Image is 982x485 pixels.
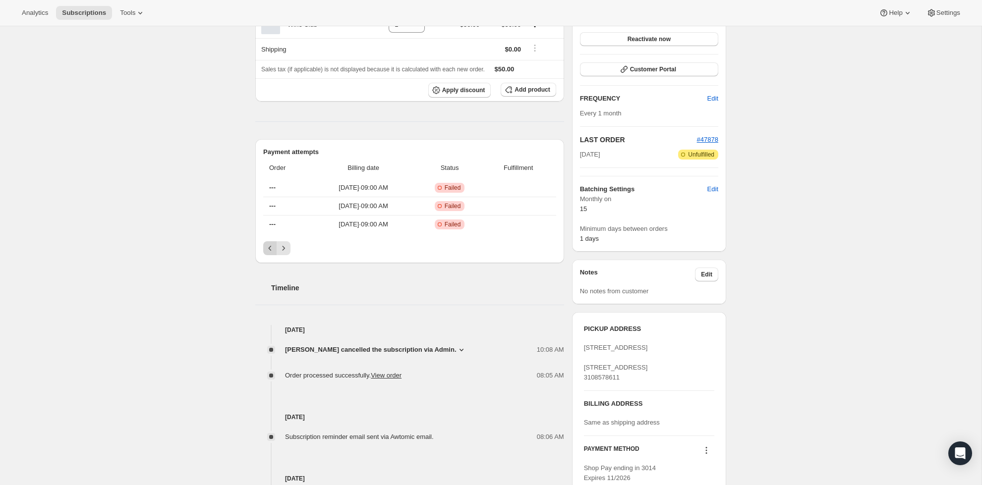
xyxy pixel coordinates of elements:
span: Edit [707,184,718,194]
span: [STREET_ADDRESS] [STREET_ADDRESS] 3108578611 [584,344,648,381]
span: [DATE] · 09:00 AM [314,201,413,211]
span: [DATE] · 09:00 AM [314,219,413,229]
span: Customer Portal [630,65,676,73]
button: Subscriptions [56,6,112,20]
span: Settings [936,9,960,17]
span: [DATE] [580,150,600,160]
a: View order [371,372,402,379]
h4: [DATE] [255,474,564,484]
button: Apply discount [428,83,491,98]
span: Failed [445,202,461,210]
th: Order [263,157,311,179]
span: Minimum days between orders [580,224,718,234]
button: Shipping actions [527,43,543,54]
button: Previous [263,241,277,255]
button: Edit [701,91,724,107]
span: 15 [580,205,587,213]
button: Edit [695,268,718,281]
span: Subscription reminder email sent via Awtomic email. [285,433,434,440]
h6: Batching Settings [580,184,707,194]
button: Edit [701,181,724,197]
span: [DATE] · 09:00 AM [314,183,413,193]
a: #47878 [697,136,718,143]
button: Analytics [16,6,54,20]
button: Reactivate now [580,32,718,46]
span: $50.00 [495,65,515,73]
span: 1 days [580,235,599,242]
h2: LAST ORDER [580,135,697,145]
h4: [DATE] [255,325,564,335]
button: [PERSON_NAME] cancelled the subscription via Admin. [285,345,466,355]
span: Add product [515,86,550,94]
span: Monthly on [580,194,718,204]
span: Status [418,163,480,173]
span: Failed [445,184,461,192]
h3: Notes [580,268,695,281]
span: Every 1 month [580,109,622,117]
th: Shipping [255,38,360,60]
span: Edit [701,270,712,278]
span: Billing date [314,163,413,173]
h2: Payment attempts [263,147,556,157]
span: Unfulfilled [688,151,714,159]
button: Help [873,6,918,20]
span: 08:06 AM [537,432,564,442]
div: Open Intercom Messenger [948,441,972,465]
span: Fulfillment [487,163,550,173]
span: --- [269,184,276,191]
nav: Pagination [263,241,556,255]
span: $0.00 [505,46,521,53]
h4: [DATE] [255,412,564,422]
button: Tools [114,6,151,20]
span: Reactivate now [628,35,671,43]
span: Order processed successfully. [285,372,402,379]
button: #47878 [697,135,718,145]
span: Shop Pay ending in 3014 Expires 11/2026 [584,464,656,482]
h2: FREQUENCY [580,94,707,104]
span: Help [889,9,902,17]
button: Add product [501,83,556,97]
span: [PERSON_NAME] cancelled the subscription via Admin. [285,345,457,355]
h3: PICKUP ADDRESS [584,324,714,334]
span: Edit [707,94,718,104]
span: Sales tax (if applicable) is not displayed because it is calculated with each new order. [261,66,485,73]
span: --- [269,220,276,228]
span: Tools [120,9,135,17]
button: Settings [921,6,966,20]
span: 08:05 AM [537,371,564,380]
h3: PAYMENT METHOD [584,445,639,458]
span: Subscriptions [62,9,106,17]
button: Next [277,241,290,255]
span: 10:08 AM [537,345,564,355]
span: --- [269,202,276,210]
h2: Timeline [271,283,564,293]
span: Same as shipping address [584,419,660,426]
button: Customer Portal [580,62,718,76]
span: Apply discount [442,86,485,94]
span: No notes from customer [580,287,649,295]
span: Analytics [22,9,48,17]
h3: BILLING ADDRESS [584,399,714,409]
span: Failed [445,220,461,228]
